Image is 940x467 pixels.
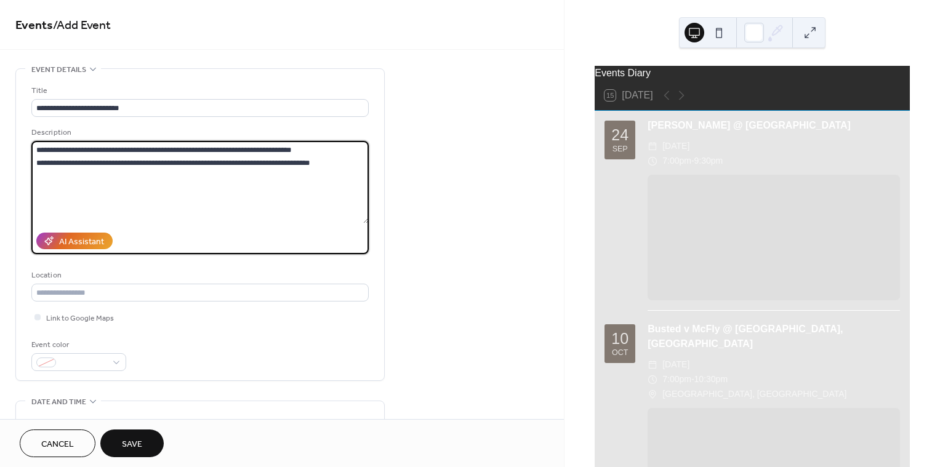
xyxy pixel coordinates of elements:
div: ​ [648,139,657,154]
a: Events [15,14,53,38]
div: Start date [31,417,70,429]
div: Sep [613,145,628,153]
div: Description [31,126,366,139]
span: 7:00pm [662,154,691,169]
span: [DATE] [662,139,689,154]
span: 10:30pm [694,372,728,387]
div: ​ [648,387,657,402]
div: [PERSON_NAME] @ [GEOGRAPHIC_DATA] [648,118,900,133]
span: [GEOGRAPHIC_DATA], [GEOGRAPHIC_DATA] [662,387,846,402]
div: ​ [648,154,657,169]
span: - [691,154,694,169]
div: Events Diary [595,66,910,81]
div: Location [31,269,366,282]
div: 10 [611,331,629,346]
div: Busted v McFly @ [GEOGRAPHIC_DATA], [GEOGRAPHIC_DATA] [648,322,900,351]
div: ​ [648,357,657,372]
div: Title [31,84,366,97]
span: 9:30pm [694,154,723,169]
span: Event details [31,63,86,76]
span: Save [122,438,142,451]
span: / Add Event [53,14,111,38]
span: 7:00pm [662,372,691,387]
div: Oct [612,349,628,357]
button: Cancel [20,429,95,457]
span: Cancel [41,438,74,451]
button: AI Assistant [36,233,113,249]
div: ​ [648,372,657,387]
span: Date and time [31,396,86,409]
div: 24 [611,127,629,143]
div: Event color [31,338,124,351]
div: End date [206,417,241,429]
span: Link to Google Maps [46,312,114,325]
span: [DATE] [662,357,689,372]
span: - [691,372,694,387]
div: AI Assistant [59,236,104,249]
button: Save [100,429,164,457]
